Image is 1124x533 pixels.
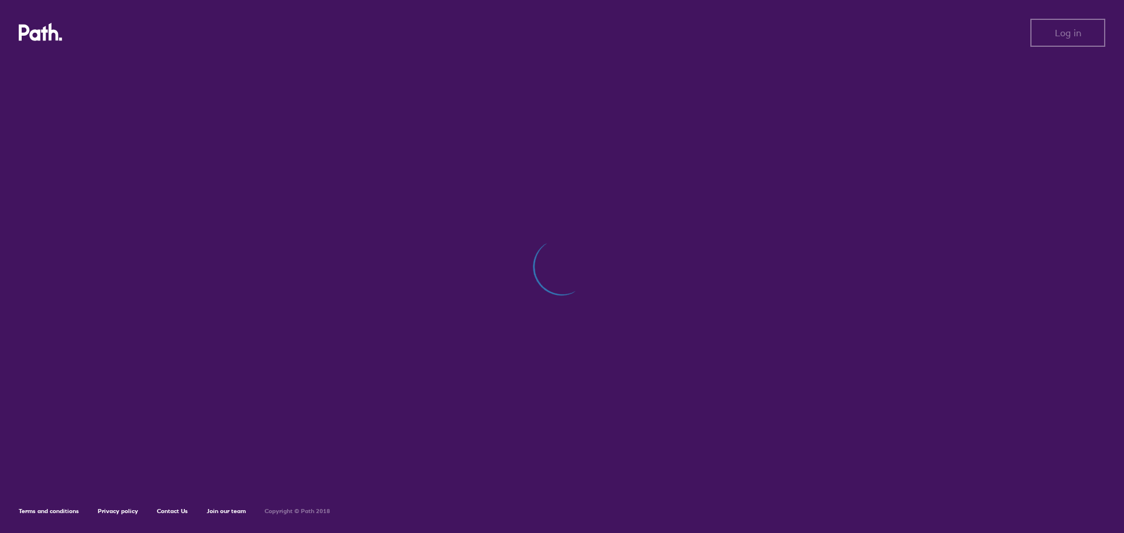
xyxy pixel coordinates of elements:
a: Join our team [207,507,246,515]
a: Terms and conditions [19,507,79,515]
h6: Copyright © Path 2018 [265,508,330,515]
a: Privacy policy [98,507,138,515]
a: Contact Us [157,507,188,515]
span: Log in [1055,27,1081,38]
button: Log in [1030,19,1105,47]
